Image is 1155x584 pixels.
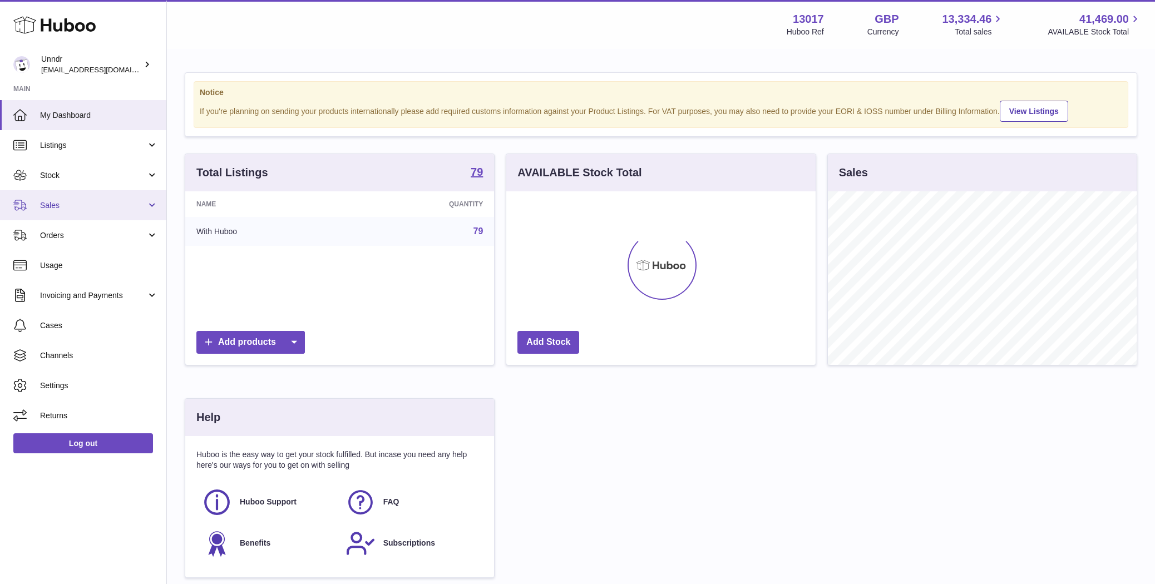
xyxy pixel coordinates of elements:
strong: Notice [200,87,1122,98]
a: 13,334.46 Total sales [942,12,1004,37]
th: Quantity [348,191,494,217]
th: Name [185,191,348,217]
span: Orders [40,230,146,241]
td: With Huboo [185,217,348,246]
a: FAQ [345,487,478,517]
span: Listings [40,140,146,151]
span: Cases [40,320,158,331]
div: If you're planning on sending your products internationally please add required customs informati... [200,99,1122,122]
h3: AVAILABLE Stock Total [517,165,641,180]
span: Invoicing and Payments [40,290,146,301]
a: Huboo Support [202,487,334,517]
a: 41,469.00 AVAILABLE Stock Total [1048,12,1142,37]
a: View Listings [1000,101,1068,122]
a: 79 [471,166,483,180]
div: Unndr [41,54,141,75]
span: FAQ [383,497,399,507]
h3: Help [196,410,220,425]
span: Benefits [240,538,270,548]
span: Huboo Support [240,497,297,507]
a: Benefits [202,528,334,558]
a: Add products [196,331,305,354]
span: AVAILABLE Stock Total [1048,27,1142,37]
strong: 79 [471,166,483,177]
span: 13,334.46 [942,12,991,27]
h3: Total Listings [196,165,268,180]
span: Sales [40,200,146,211]
span: [EMAIL_ADDRESS][DOMAIN_NAME] [41,65,164,74]
a: Add Stock [517,331,579,354]
div: Huboo Ref [787,27,824,37]
span: Usage [40,260,158,271]
span: Settings [40,380,158,391]
a: Log out [13,433,153,453]
h3: Sales [839,165,868,180]
img: sofiapanwar@gmail.com [13,56,30,73]
a: 79 [473,226,483,236]
span: Channels [40,350,158,361]
span: My Dashboard [40,110,158,121]
strong: GBP [875,12,899,27]
a: Subscriptions [345,528,478,558]
div: Currency [867,27,899,37]
p: Huboo is the easy way to get your stock fulfilled. But incase you need any help here's our ways f... [196,449,483,471]
span: Stock [40,170,146,181]
span: 41,469.00 [1079,12,1129,27]
span: Total sales [955,27,1004,37]
span: Subscriptions [383,538,435,548]
strong: 13017 [793,12,824,27]
span: Returns [40,410,158,421]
